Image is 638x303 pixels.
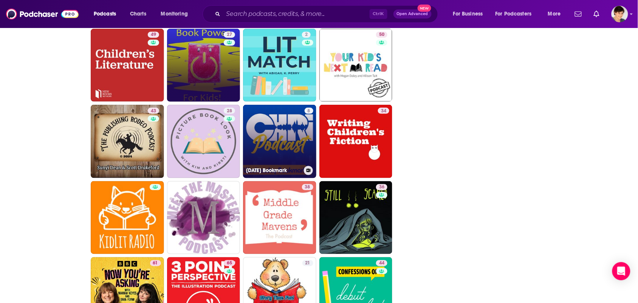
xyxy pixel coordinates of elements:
[319,181,393,255] a: 36
[167,29,240,102] a: 27
[448,8,492,20] button: open menu
[150,260,161,266] a: 61
[612,6,628,22] span: Logged in as bethwouldknow
[305,260,310,267] span: 21
[94,9,116,19] span: Podcasts
[572,8,585,20] a: Show notifications dropdown
[91,29,164,102] a: 49
[88,8,126,20] button: open menu
[125,8,151,20] a: Charts
[246,167,301,174] h3: [DATE] Bookmark
[227,31,232,39] span: 27
[302,260,313,266] a: 21
[319,105,393,178] a: 34
[156,8,198,20] button: open menu
[612,6,628,22] img: User Profile
[319,29,393,102] a: 50
[370,9,387,19] span: Ctrl K
[305,108,313,114] a: 8
[167,105,240,178] a: 28
[91,105,164,178] a: 43
[591,8,602,20] a: Show notifications dropdown
[397,12,428,16] span: Open Advanced
[224,260,235,266] a: 65
[6,7,79,21] img: Podchaser - Follow, Share and Rate Podcasts
[393,9,432,19] button: Open AdvancedNew
[379,31,384,39] span: 50
[148,108,159,114] a: 43
[148,32,159,38] a: 49
[210,5,445,23] div: Search podcasts, credits, & more...
[243,29,316,102] a: 2
[496,9,532,19] span: For Podcasters
[379,183,384,191] span: 36
[381,107,386,115] span: 34
[151,31,156,39] span: 49
[130,9,146,19] span: Charts
[491,8,543,20] button: open menu
[612,6,628,22] button: Show profile menu
[418,5,431,12] span: New
[243,105,316,178] a: 8[DATE] Bookmark
[612,262,630,280] div: Open Intercom Messenger
[453,9,483,19] span: For Business
[302,184,313,190] a: 38
[243,181,316,255] a: 38
[305,183,310,191] span: 38
[151,107,156,115] span: 43
[161,9,188,19] span: Monitoring
[227,260,232,267] span: 65
[379,260,384,267] span: 44
[378,108,389,114] a: 34
[308,107,310,115] span: 8
[376,260,387,266] a: 44
[223,8,370,20] input: Search podcasts, credits, & more...
[376,184,387,190] a: 36
[153,260,158,267] span: 61
[548,9,561,19] span: More
[543,8,570,20] button: open menu
[376,32,387,38] a: 50
[305,31,308,39] span: 2
[227,107,232,115] span: 28
[302,32,311,38] a: 2
[224,32,235,38] a: 27
[224,108,235,114] a: 28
